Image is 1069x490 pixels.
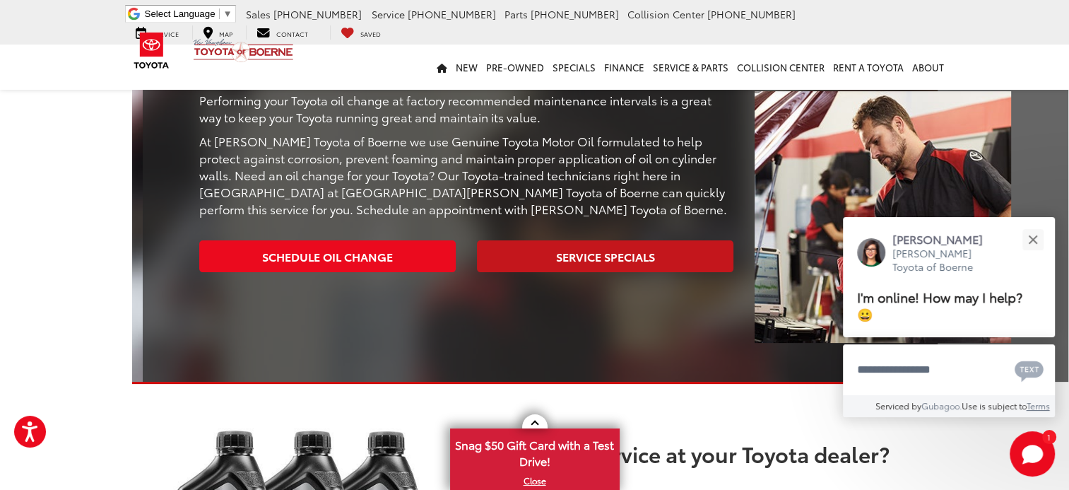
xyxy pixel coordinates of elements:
span: [PHONE_NUMBER] [273,7,362,21]
img: Service Center | Vic Vaughan Toyota of Boerne in Boerne TX [755,91,1011,343]
span: [PHONE_NUMBER] [707,7,796,21]
svg: Start Chat [1010,431,1055,477]
div: Close[PERSON_NAME][PERSON_NAME] Toyota of BoerneI'm online! How may I help? 😀Type your messageCha... [843,217,1055,417]
span: Snag $50 Gift Card with a Test Drive! [451,430,618,473]
a: Rent a Toyota [829,45,908,90]
svg: Text [1015,359,1044,382]
a: New [451,45,482,90]
a: Map [192,25,243,40]
a: Schedule Oil Change [199,240,456,272]
a: Contact [246,25,319,40]
span: Collision Center [627,7,704,21]
a: Service Specials [477,240,733,272]
a: Terms [1027,399,1050,412]
p: [PERSON_NAME] [892,231,997,247]
a: Service & Parts: Opens in a new tab [649,45,733,90]
span: ​ [219,8,220,19]
h5: Why service at your Toyota dealer? [456,442,1061,465]
a: Finance [600,45,649,90]
button: Close [1017,224,1048,255]
a: Home [432,45,451,90]
a: Pre-Owned [482,45,548,90]
a: Gubagoo. [921,399,962,412]
a: Specials [548,45,600,90]
span: Sales [246,7,271,21]
a: Collision Center [733,45,829,90]
span: Use is subject to [962,399,1027,412]
span: Service [372,7,405,21]
p: [PERSON_NAME] Toyota of Boerne [892,247,997,274]
button: Chat with SMS [1010,354,1048,385]
img: Vic Vaughan Toyota of Boerne [193,38,294,63]
span: Select Language [145,8,215,19]
textarea: Type your message [843,344,1055,395]
a: My Saved Vehicles [330,25,391,40]
button: Toggle Chat Window [1010,431,1055,477]
a: Select Language​ [145,8,232,19]
a: About [908,45,948,90]
p: At [PERSON_NAME] Toyota of Boerne we use Genuine Toyota Motor Oil formulated to help protect agai... [199,132,734,217]
img: Toyota [125,28,178,74]
span: ▼ [223,8,232,19]
p: Performing your Toyota oil change at factory recommended maintenance intervals is a great way to ... [199,91,734,125]
span: Serviced by [875,399,921,412]
span: 1 [1047,433,1051,440]
span: Saved [360,29,381,38]
span: I'm online! How may I help? 😀 [857,287,1022,323]
span: [PHONE_NUMBER] [531,7,619,21]
span: [PHONE_NUMBER] [408,7,496,21]
a: Service [125,25,189,40]
span: Parts [504,7,528,21]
